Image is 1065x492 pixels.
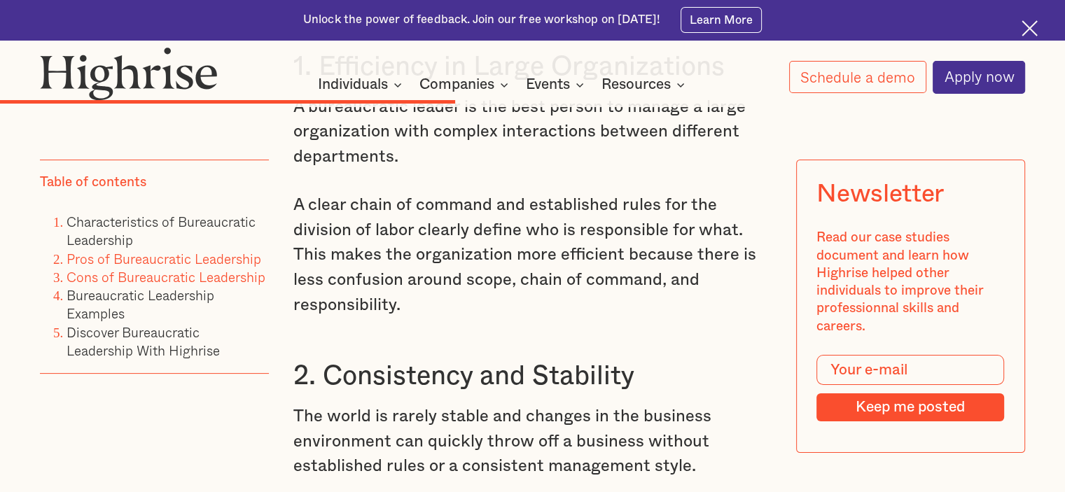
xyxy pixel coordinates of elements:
form: Modal Form [817,356,1005,422]
div: Events [526,76,588,93]
div: Companies [419,76,494,93]
h3: 2. Consistency and Stability [293,360,772,393]
a: Learn More [681,7,763,32]
p: The world is rarely stable and changes in the business environment can quickly throw off a busine... [293,405,772,479]
a: Cons of Bureaucratic Leadership [67,267,265,287]
p: A bureaucratic leader is the best person to manage a large organization with complex interactions... [293,95,772,170]
a: Discover Bureaucratic Leadership With Highrise [67,322,220,360]
img: Cross icon [1022,20,1038,36]
div: Read our case studies document and learn how Highrise helped other individuals to improve their p... [817,230,1005,336]
div: Newsletter [817,181,944,209]
div: Resources [601,76,689,93]
div: Resources [601,76,671,93]
a: Schedule a demo [789,61,926,93]
div: Individuals [318,76,406,93]
a: Pros of Bureaucratic Leadership [67,248,261,269]
div: Events [526,76,570,93]
a: Apply now [933,61,1025,94]
img: Highrise logo [40,47,218,101]
div: Unlock the power of feedback. Join our free workshop on [DATE]! [303,12,660,28]
a: Characteristics of Bureaucratic Leadership [67,211,256,250]
p: A clear chain of command and established rules for the division of labor clearly define who is re... [293,193,772,318]
input: Your e-mail [817,356,1005,386]
div: Companies [419,76,513,93]
div: Individuals [318,76,388,93]
input: Keep me posted [817,393,1005,421]
a: Bureaucratic Leadership Examples [67,285,214,323]
div: Table of contents [40,174,146,191]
